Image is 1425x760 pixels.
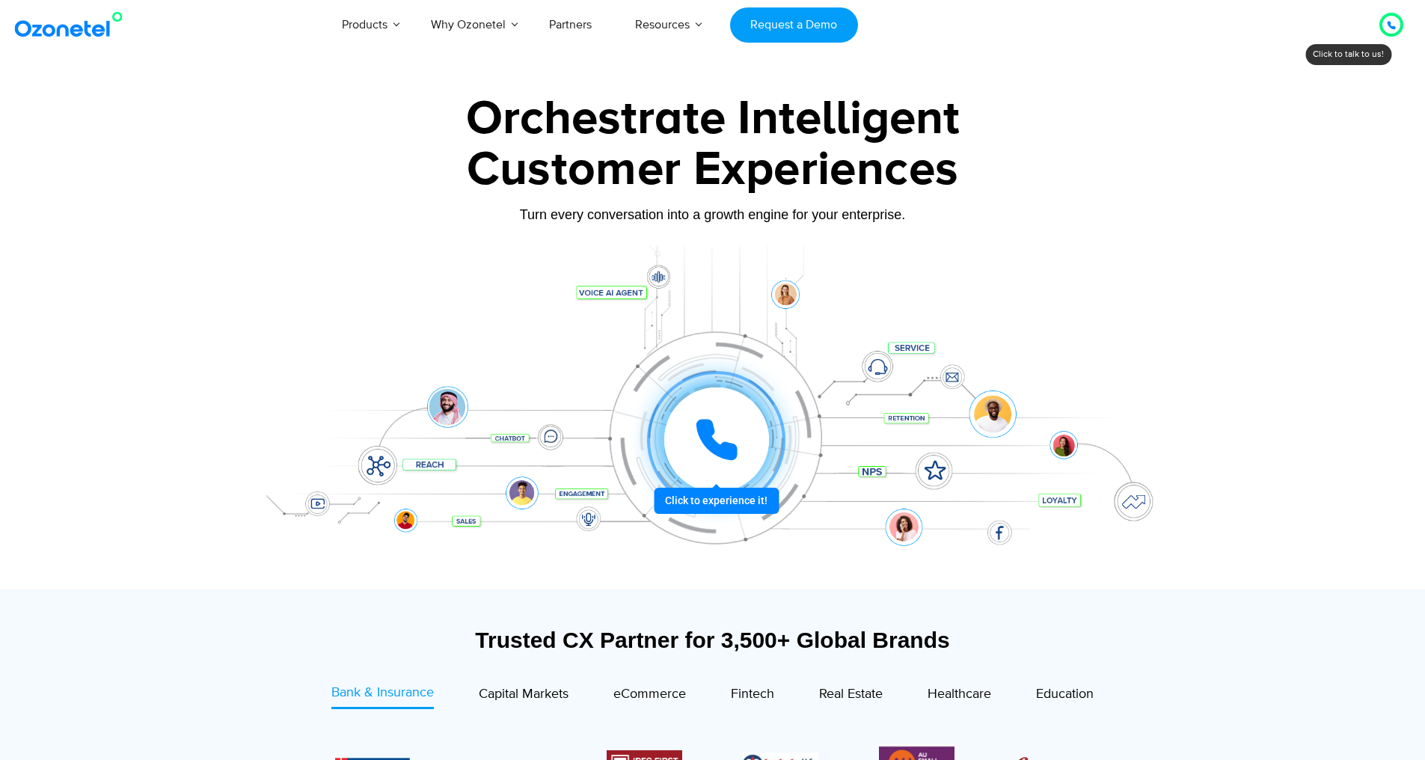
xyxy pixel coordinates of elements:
[819,683,883,709] a: Real Estate
[245,206,1180,223] div: Turn every conversation into a growth engine for your enterprise.
[613,683,686,709] a: eCommerce
[479,683,569,709] a: Capital Markets
[613,686,686,702] span: eCommerce
[331,684,434,701] span: Bank & Insurance
[819,686,883,702] span: Real Estate
[245,95,1180,143] div: Orchestrate Intelligent
[253,627,1173,653] div: Trusted CX Partner for 3,500+ Global Brands
[479,686,569,702] span: Capital Markets
[731,683,774,709] a: Fintech
[730,7,858,43] a: Request a Demo
[331,683,434,709] a: Bank & Insurance
[1036,683,1094,709] a: Education
[1036,686,1094,702] span: Education
[245,134,1180,206] div: Customer Experiences
[928,686,991,702] span: Healthcare
[928,683,991,709] a: Healthcare
[731,686,774,702] span: Fintech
